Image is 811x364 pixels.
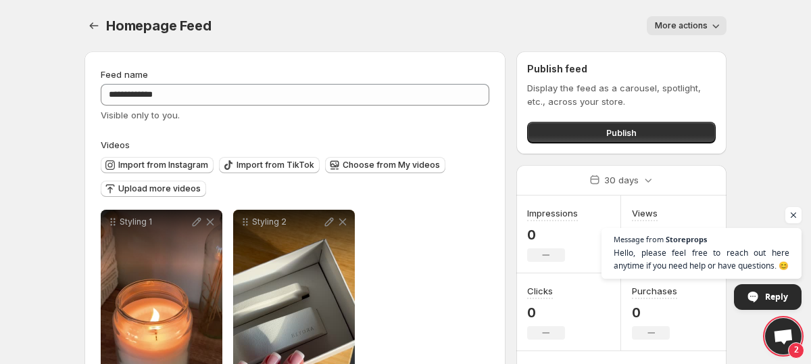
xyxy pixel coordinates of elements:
[527,81,716,108] p: Display the feed as a carousel, spotlight, etc., across your store.
[527,122,716,143] button: Publish
[614,246,789,272] span: Hello, please feel free to reach out here anytime if you need help or have questions. 😊
[527,206,578,220] h3: Impressions
[765,318,802,355] div: Open chat
[632,227,670,243] p: 0
[343,160,440,170] span: Choose from My videos
[101,139,130,150] span: Videos
[120,217,190,227] p: Styling 1
[118,160,208,170] span: Import from Instagram
[614,235,664,243] span: Message from
[632,206,658,220] h3: Views
[237,160,314,170] span: Import from TikTok
[604,173,639,187] p: 30 days
[84,16,103,35] button: Settings
[106,18,211,34] span: Homepage Feed
[527,62,716,76] h2: Publish feed
[118,183,201,194] span: Upload more videos
[219,157,320,173] button: Import from TikTok
[101,157,214,173] button: Import from Instagram
[666,235,707,243] span: Storeprops
[101,69,148,80] span: Feed name
[527,304,565,321] p: 0
[606,126,637,139] span: Publish
[252,217,322,227] p: Styling 2
[101,110,180,120] span: Visible only to you.
[788,342,804,359] span: 2
[527,284,553,298] h3: Clicks
[647,16,727,35] button: More actions
[632,304,677,321] p: 0
[325,157,445,173] button: Choose from My videos
[527,227,578,243] p: 0
[765,285,788,309] span: Reply
[655,20,708,31] span: More actions
[101,181,206,197] button: Upload more videos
